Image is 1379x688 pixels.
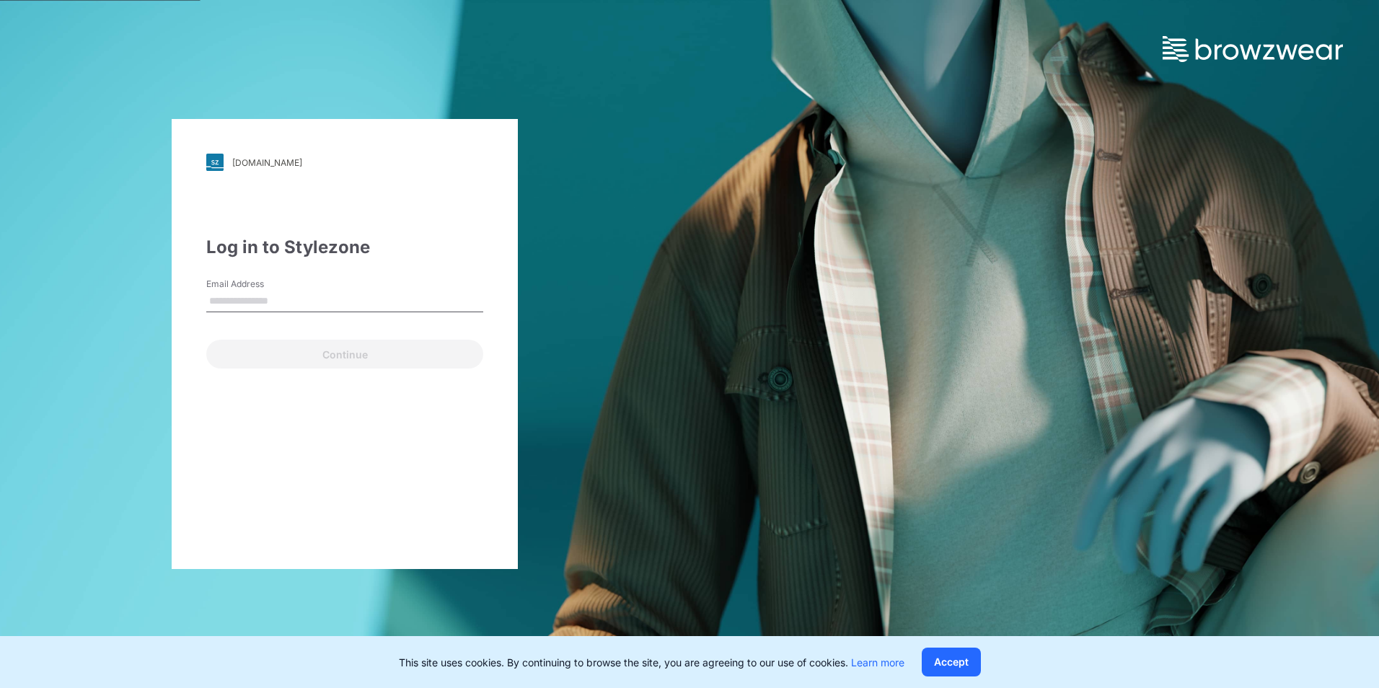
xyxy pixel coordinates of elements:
p: This site uses cookies. By continuing to browse the site, you are agreeing to our use of cookies. [399,655,904,670]
div: Log in to Stylezone [206,234,483,260]
label: Email Address [206,278,307,291]
div: [DOMAIN_NAME] [232,157,302,168]
a: Learn more [851,656,904,669]
a: [DOMAIN_NAME] [206,154,483,171]
button: Accept [922,648,981,676]
img: svg+xml;base64,PHN2ZyB3aWR0aD0iMjgiIGhlaWdodD0iMjgiIHZpZXdCb3g9IjAgMCAyOCAyOCIgZmlsbD0ibm9uZSIgeG... [206,154,224,171]
img: browzwear-logo.73288ffb.svg [1163,36,1343,62]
